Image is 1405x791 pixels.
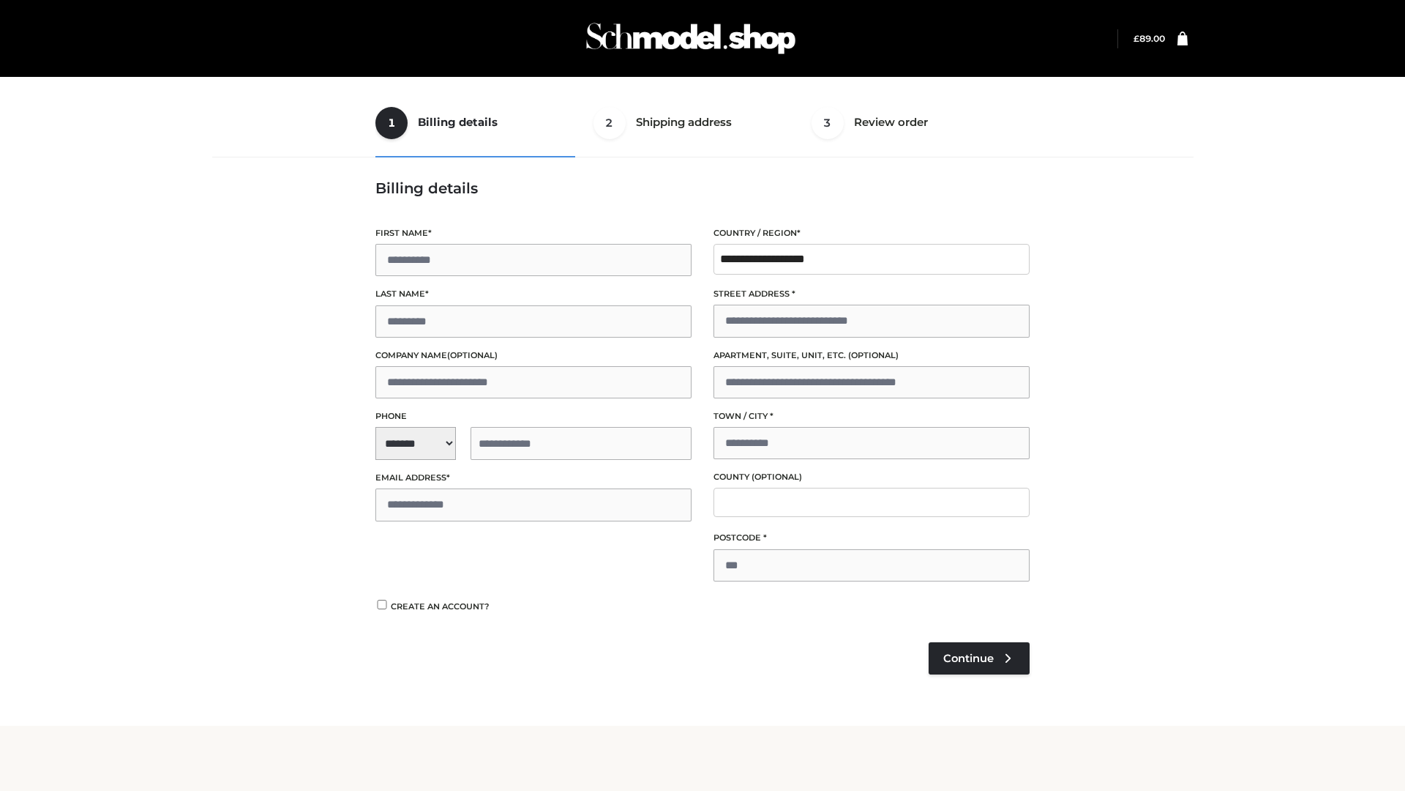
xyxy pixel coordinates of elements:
[1134,33,1139,44] span: £
[375,287,692,301] label: Last name
[713,226,1030,240] label: Country / Region
[752,472,802,482] span: (optional)
[581,10,801,67] img: Schmodel Admin 964
[713,287,1030,301] label: Street address
[447,350,498,360] span: (optional)
[391,601,490,612] span: Create an account?
[713,470,1030,484] label: County
[375,409,692,423] label: Phone
[929,642,1030,675] a: Continue
[375,471,692,485] label: Email address
[375,179,1030,197] h3: Billing details
[375,349,692,363] label: Company name
[375,226,692,240] label: First name
[713,531,1030,545] label: Postcode
[1134,33,1165,44] a: £89.00
[713,409,1030,423] label: Town / City
[1134,33,1165,44] bdi: 89.00
[848,350,899,360] span: (optional)
[375,600,389,609] input: Create an account?
[943,652,994,665] span: Continue
[713,349,1030,363] label: Apartment, suite, unit, etc.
